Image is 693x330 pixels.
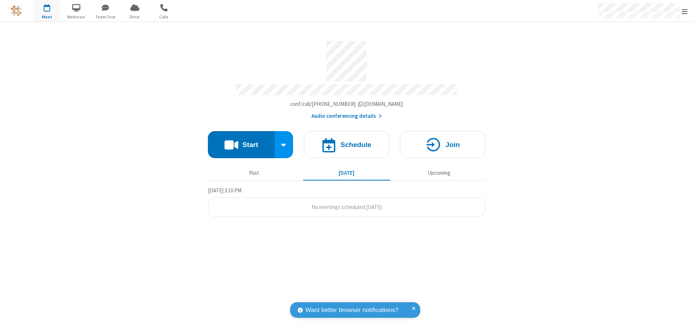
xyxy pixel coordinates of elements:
[63,14,90,20] span: Webinars
[34,14,61,20] span: Meet
[208,186,485,217] section: Today's Meetings
[340,141,371,148] h4: Schedule
[208,131,275,158] button: Start
[304,131,389,158] button: Schedule
[400,131,485,158] button: Join
[396,166,483,180] button: Upcoming
[303,166,390,180] button: [DATE]
[208,36,485,120] section: Account details
[290,100,403,108] button: Copy my meeting room linkCopy my meeting room link
[290,101,403,107] span: Copy my meeting room link
[311,204,382,210] span: No meetings scheduled [DATE]
[11,5,22,16] img: QA Selenium DO NOT DELETE OR CHANGE
[208,187,241,194] span: [DATE] 3:10 PM
[92,14,119,20] span: Team Chat
[445,141,460,148] h4: Join
[121,14,148,20] span: Drive
[305,306,398,315] span: Want better browser notifications?
[275,131,293,158] div: Start conference options
[675,311,688,325] iframe: Chat
[242,141,258,148] h4: Start
[311,112,382,120] button: Audio conferencing details
[211,166,298,180] button: Past
[151,14,178,20] span: Calls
